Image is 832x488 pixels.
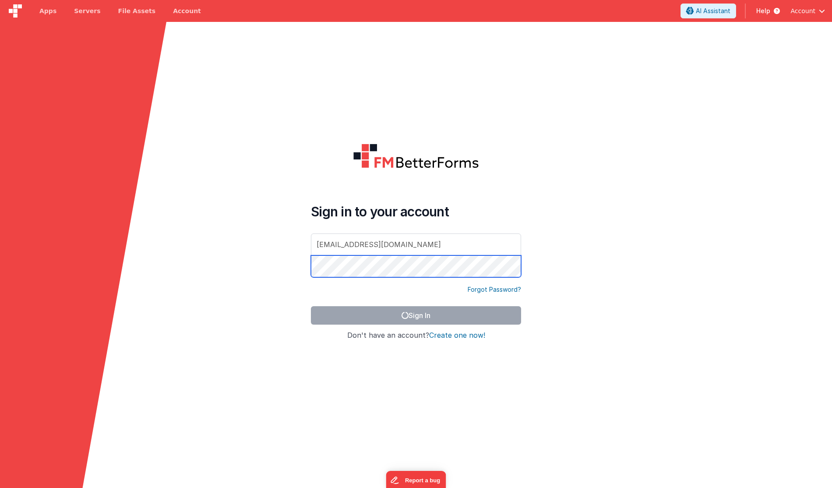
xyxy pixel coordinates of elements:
[311,233,521,255] input: Email Address
[680,4,736,18] button: AI Assistant
[311,204,521,219] h4: Sign in to your account
[311,306,521,325] button: Sign In
[468,285,521,294] a: Forgot Password?
[39,7,56,15] span: Apps
[74,7,100,15] span: Servers
[790,7,815,15] span: Account
[429,332,485,339] button: Create one now!
[118,7,156,15] span: File Assets
[311,332,521,339] h4: Don't have an account?
[756,7,770,15] span: Help
[790,7,825,15] button: Account
[696,7,730,15] span: AI Assistant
